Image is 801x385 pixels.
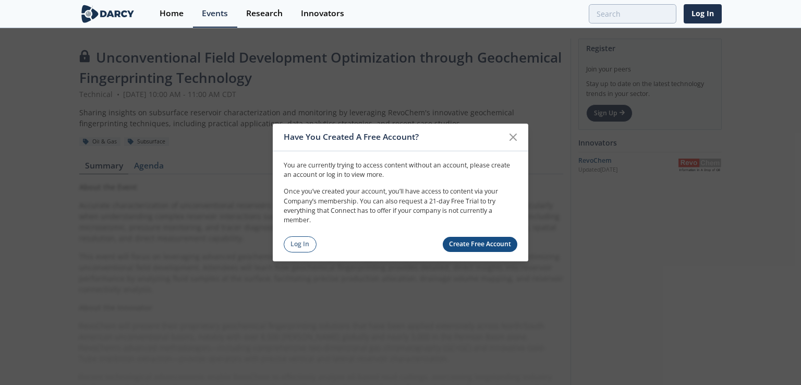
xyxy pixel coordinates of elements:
[301,9,344,18] div: Innovators
[284,160,517,179] p: You are currently trying to access content without an account, please create an account or log in...
[443,237,518,252] a: Create Free Account
[284,236,317,252] a: Log In
[160,9,184,18] div: Home
[284,187,517,225] p: Once you’ve created your account, you’ll have access to content via your Company’s membership. Yo...
[684,4,722,23] a: Log In
[589,4,676,23] input: Advanced Search
[246,9,283,18] div: Research
[202,9,228,18] div: Events
[284,127,503,147] div: Have You Created A Free Account?
[79,5,136,23] img: logo-wide.svg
